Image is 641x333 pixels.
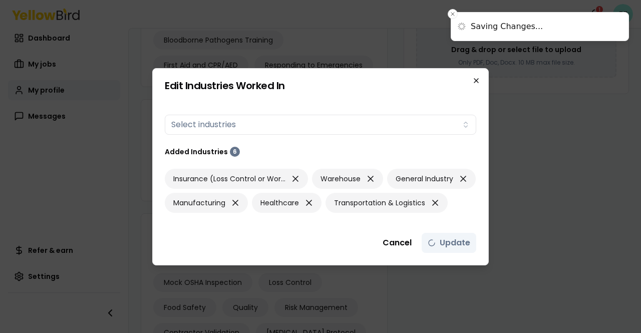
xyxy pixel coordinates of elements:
[260,198,299,208] span: Healthcare
[334,198,425,208] span: Transportation & Logistics
[312,169,383,189] div: Warehouse
[377,233,418,253] button: Cancel
[230,147,240,157] div: 6
[165,193,248,213] div: Manufacturing
[165,115,476,135] button: Select industries
[387,169,476,189] div: General Industry
[165,81,476,91] h2: Edit Industries Worked In
[173,198,225,208] span: Manufacturing
[165,169,308,189] div: Insurance (Loss Control or Workers Compensation)
[320,174,361,184] span: Warehouse
[173,174,285,184] span: Insurance (Loss Control or Workers Compensation)
[165,147,228,157] h3: Added Industries
[326,193,448,213] div: Transportation & Logistics
[252,193,322,213] div: Healthcare
[396,174,453,184] span: General Industry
